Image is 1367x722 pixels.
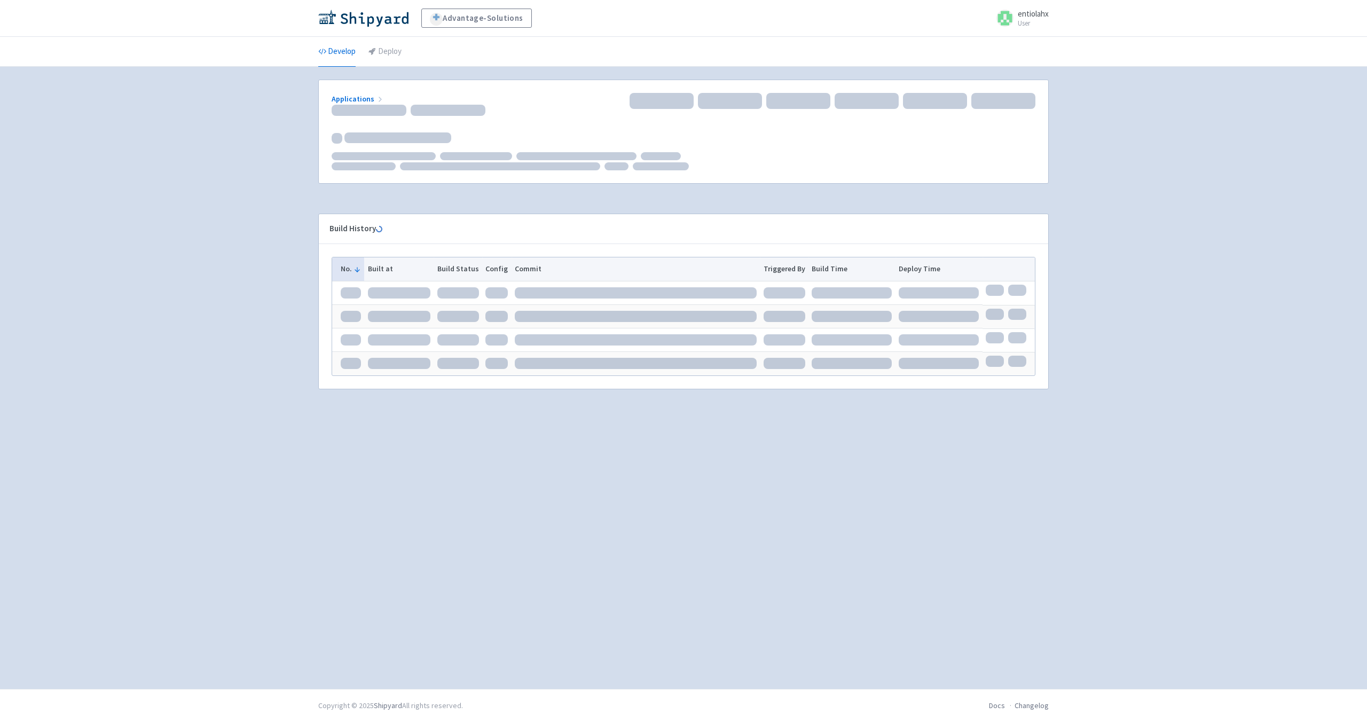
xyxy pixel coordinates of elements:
[1018,20,1049,27] small: User
[990,10,1049,27] a: entiolahx User
[760,257,808,281] th: Triggered By
[318,700,463,711] div: Copyright © 2025 All rights reserved.
[318,10,408,27] img: Shipyard logo
[421,9,532,28] a: Advantage-Solutions
[374,701,402,710] a: Shipyard
[318,37,356,67] a: Develop
[341,263,361,274] button: No.
[1015,701,1049,710] a: Changelog
[1018,9,1049,19] span: entiolahx
[364,257,434,281] th: Built at
[434,257,482,281] th: Build Status
[482,257,512,281] th: Config
[808,257,895,281] th: Build Time
[989,701,1005,710] a: Docs
[895,257,983,281] th: Deploy Time
[512,257,760,281] th: Commit
[329,223,1020,235] div: Build History
[368,37,402,67] a: Deploy
[332,94,384,104] a: Applications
